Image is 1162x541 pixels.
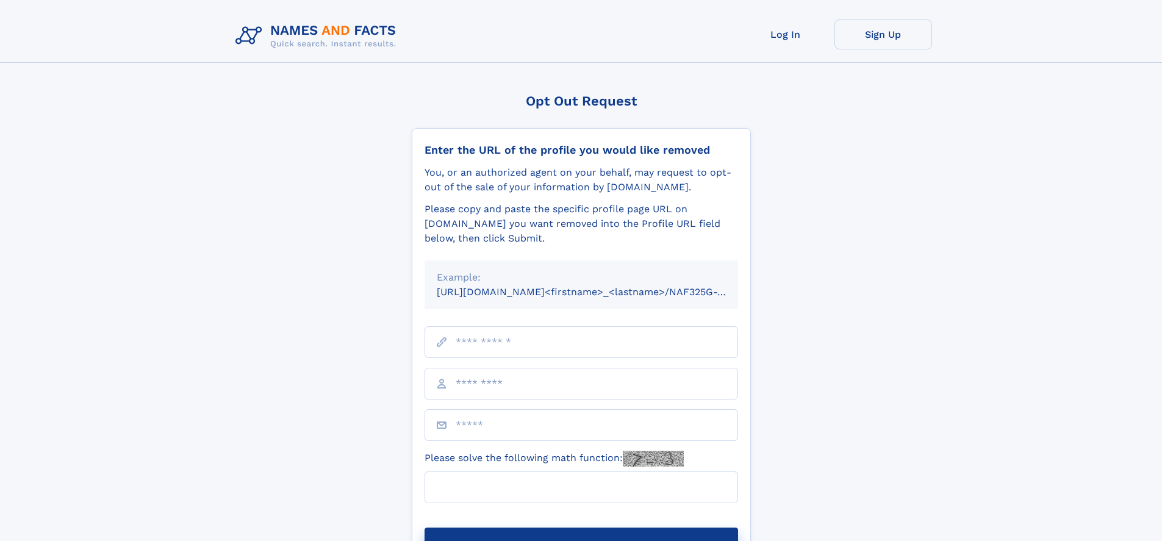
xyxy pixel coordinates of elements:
[412,93,751,109] div: Opt Out Request
[425,143,738,157] div: Enter the URL of the profile you would like removed
[737,20,834,49] a: Log In
[425,202,738,246] div: Please copy and paste the specific profile page URL on [DOMAIN_NAME] you want removed into the Pr...
[437,286,761,298] small: [URL][DOMAIN_NAME]<firstname>_<lastname>/NAF325G-xxxxxxxx
[425,165,738,195] div: You, or an authorized agent on your behalf, may request to opt-out of the sale of your informatio...
[231,20,406,52] img: Logo Names and Facts
[425,451,684,467] label: Please solve the following math function:
[437,270,726,285] div: Example:
[834,20,932,49] a: Sign Up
